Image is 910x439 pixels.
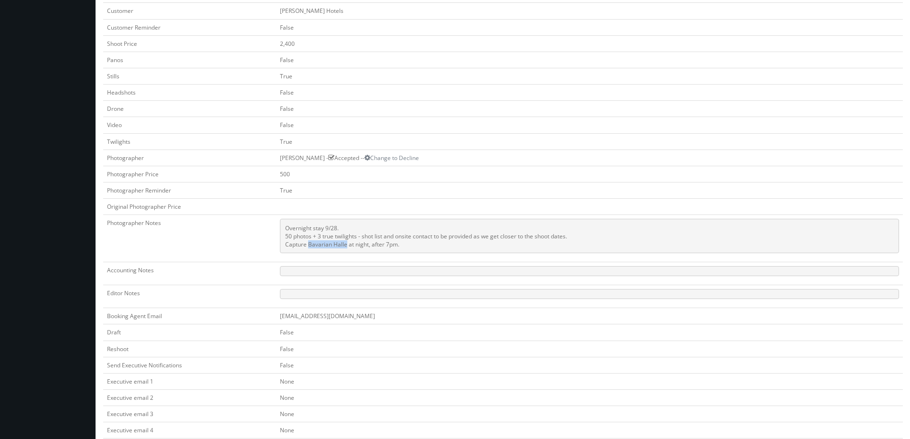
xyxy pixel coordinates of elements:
td: Photographer [103,150,276,166]
td: Stills [103,68,276,84]
td: False [276,85,903,101]
td: Photographer Notes [103,215,276,262]
td: False [276,19,903,35]
td: Video [103,117,276,133]
td: Accounting Notes [103,262,276,285]
td: Customer Reminder [103,19,276,35]
td: None [276,422,903,439]
td: 2,400 [276,35,903,52]
td: False [276,341,903,357]
td: Headshots [103,85,276,101]
td: 500 [276,166,903,182]
td: Executive email 4 [103,422,276,439]
td: Reshoot [103,341,276,357]
td: Original Photographer Price [103,199,276,215]
pre: Overnight stay 9/28. 50 photos + 3 true twilights - shot list and onsite contact to be provided a... [280,219,899,253]
td: False [276,324,903,341]
td: True [276,68,903,84]
td: False [276,357,903,373]
td: False [276,101,903,117]
td: Editor Notes [103,285,276,308]
td: None [276,406,903,422]
a: Change to Decline [364,154,419,162]
td: True [276,133,903,150]
td: False [276,117,903,133]
td: None [276,389,903,406]
td: None [276,373,903,389]
td: Photographer Price [103,166,276,182]
td: Photographer Reminder [103,182,276,198]
td: [PERSON_NAME] - Accepted -- [276,150,903,166]
td: [PERSON_NAME] Hotels [276,3,903,19]
td: Executive email 2 [103,389,276,406]
td: [EMAIL_ADDRESS][DOMAIN_NAME] [276,308,903,324]
td: Drone [103,101,276,117]
td: Twilights [103,133,276,150]
td: Shoot Price [103,35,276,52]
td: True [276,182,903,198]
td: Panos [103,52,276,68]
td: Customer [103,3,276,19]
td: Executive email 1 [103,373,276,389]
td: Draft [103,324,276,341]
td: Booking Agent Email [103,308,276,324]
td: False [276,52,903,68]
td: Executive email 3 [103,406,276,422]
td: Send Executive Notifications [103,357,276,373]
